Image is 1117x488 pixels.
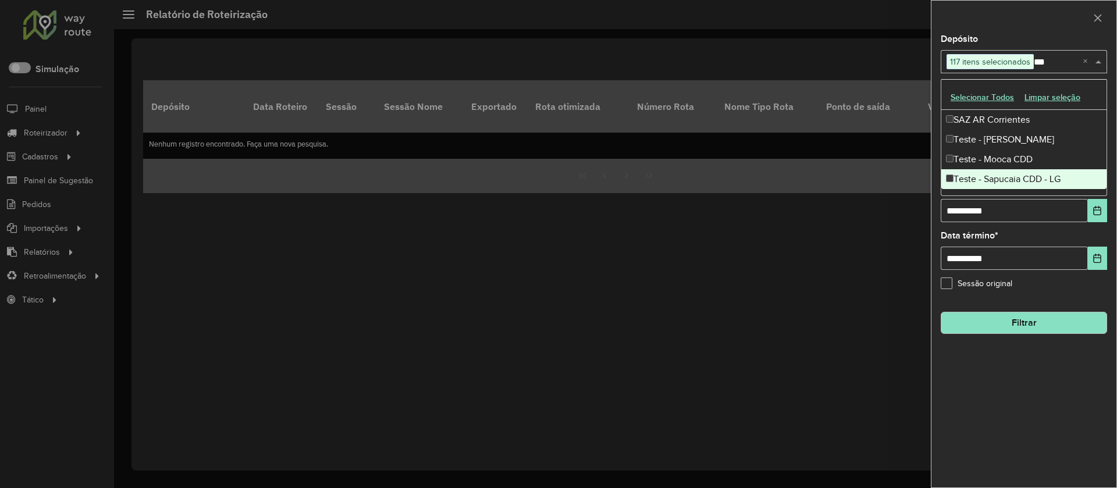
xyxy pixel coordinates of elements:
[941,169,1107,189] div: Teste - Sapucaia CDD - LG
[947,55,1033,69] span: 117 itens selecionados
[1019,88,1086,106] button: Limpar seleção
[941,79,1107,196] ng-dropdown-panel: Options list
[941,277,1012,290] label: Sessão original
[941,110,1107,130] div: SAZ AR Corrientes
[945,88,1019,106] button: Selecionar Todos
[1088,247,1107,270] button: Choose Date
[941,312,1107,334] button: Filtrar
[1088,199,1107,222] button: Choose Date
[941,229,998,243] label: Data término
[1083,55,1093,69] span: Clear all
[941,32,978,46] label: Depósito
[941,149,1107,169] div: Teste - Mooca CDD
[941,130,1107,149] div: Teste - [PERSON_NAME]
